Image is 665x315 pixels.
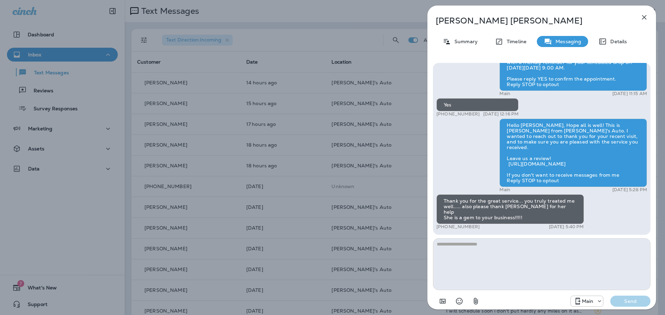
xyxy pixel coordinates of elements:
[582,298,594,304] p: Main
[436,98,518,111] div: Yes
[499,119,647,187] div: Hello [PERSON_NAME], Hope all is well! This is [PERSON_NAME] from [PERSON_NAME]'s Auto. I wanted ...
[499,91,510,96] p: Main
[549,224,584,230] p: [DATE] 5:40 PM
[571,297,603,305] div: +1 (941) 231-4423
[483,111,518,117] p: [DATE] 12:16 PM
[436,194,584,224] div: Thank you for the great service... you truly treated me well..... also please thank [PERSON_NAME]...
[436,224,480,230] p: [PHONE_NUMBER]
[499,187,510,193] p: Main
[503,39,526,44] p: Timeline
[607,39,627,44] p: Details
[612,91,647,96] p: [DATE] 11:15 AM
[612,187,647,193] p: [DATE] 5:28 PM
[436,294,450,308] button: Add in a premade template
[451,39,478,44] p: Summary
[499,39,647,91] div: Hello [PERSON_NAME], This is [PERSON_NAME] at [PERSON_NAME]'s Auto with a friendly reminder for y...
[452,294,466,308] button: Select an emoji
[436,111,480,117] p: [PHONE_NUMBER]
[436,16,625,26] p: [PERSON_NAME] [PERSON_NAME]
[552,39,581,44] p: Messaging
